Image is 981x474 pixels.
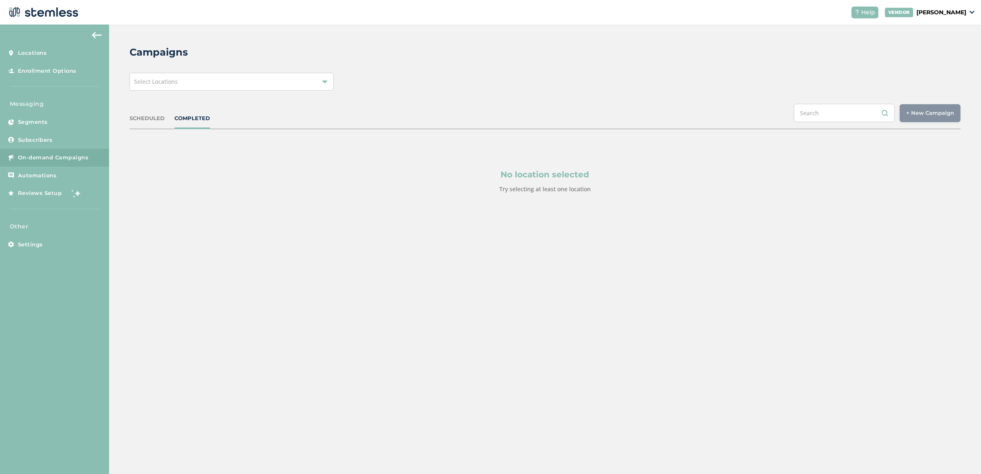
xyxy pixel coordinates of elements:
h2: Campaigns [130,45,188,60]
img: icon-help-white-03924b79.svg [855,10,860,15]
img: icon-arrow-back-accent-c549486e.svg [92,32,102,38]
img: logo-dark-0685b13c.svg [7,4,78,20]
iframe: Chat Widget [940,435,981,474]
p: No location selected [169,168,921,181]
div: COMPLETED [174,114,210,123]
span: Automations [18,172,57,180]
span: Reviews Setup [18,189,62,197]
span: On-demand Campaigns [18,154,89,162]
p: [PERSON_NAME] [916,8,966,17]
img: glitter-stars-b7820f95.gif [68,185,85,201]
input: Search [794,104,895,122]
span: Select Locations [134,78,178,85]
div: SCHEDULED [130,114,165,123]
img: icon_down-arrow-small-66adaf34.svg [970,11,974,14]
label: Try selecting at least one location [499,185,591,193]
span: Enrollment Options [18,67,76,75]
div: VENDOR [885,8,913,17]
span: Subscribers [18,136,53,144]
span: Help [861,8,875,17]
span: Locations [18,49,47,57]
span: Settings [18,241,43,249]
span: Segments [18,118,48,126]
